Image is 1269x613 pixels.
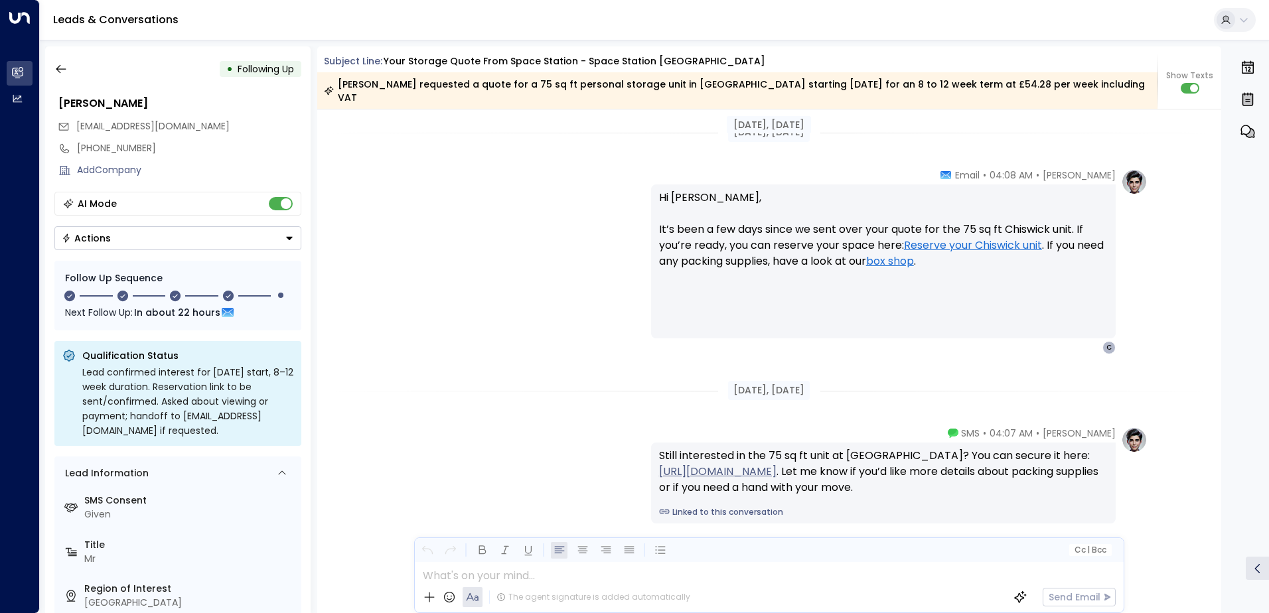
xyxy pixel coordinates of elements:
div: Follow Up Sequence [65,271,291,285]
span: 04:07 AM [990,427,1033,440]
div: [PHONE_NUMBER] [77,141,301,155]
span: [PERSON_NAME] [1043,169,1116,182]
span: • [1036,427,1039,440]
p: Qualification Status [82,349,293,362]
span: Following Up [238,62,294,76]
button: Actions [54,226,301,250]
span: 04:08 AM [990,169,1033,182]
span: • [983,169,986,182]
div: Button group with a nested menu [54,226,301,250]
div: [DATE], [DATE] [728,381,810,400]
div: Lead Information [60,466,149,480]
span: Show Texts [1166,70,1213,82]
div: [PERSON_NAME] requested a quote for a 75 sq ft personal storage unit in [GEOGRAPHIC_DATA] startin... [324,78,1150,104]
div: Your storage quote from Space Station - Space Station [GEOGRAPHIC_DATA] [384,54,765,68]
div: AddCompany [77,163,301,177]
span: • [983,427,986,440]
span: [EMAIL_ADDRESS][DOMAIN_NAME] [76,119,230,133]
a: Linked to this conversation [659,506,1108,518]
img: profile-logo.png [1121,427,1148,453]
div: Given [84,508,296,521]
button: Cc|Bcc [1069,544,1111,557]
span: [PERSON_NAME] [1043,427,1116,440]
div: [GEOGRAPHIC_DATA] [84,596,296,610]
a: Leads & Conversations [53,12,179,27]
span: | [1087,545,1090,555]
div: Still interested in the 75 sq ft unit at [GEOGRAPHIC_DATA]? You can secure it here: . Let me know... [659,448,1108,496]
a: box shop [866,253,914,269]
button: Undo [419,542,435,559]
span: • [1036,169,1039,182]
label: SMS Consent [84,494,296,508]
span: In about 22 hours [134,305,220,320]
div: Mr [84,552,296,566]
p: Hi [PERSON_NAME], It’s been a few days since we sent over your quote for the 75 sq ft Chiswick un... [659,190,1108,285]
div: Lead confirmed interest for [DATE] start, 8–12 week duration. Reservation link to be sent/confirm... [82,365,293,438]
span: Subject Line: [324,54,382,68]
img: profile-logo.png [1121,169,1148,195]
div: Actions [62,232,111,244]
label: Title [84,538,296,552]
span: SMS [961,427,980,440]
button: Redo [442,542,459,559]
div: • [226,57,233,81]
span: c.ozulaa@yahoo.com [76,119,230,133]
span: Cc Bcc [1074,545,1106,555]
div: [DATE], [DATE] [727,116,811,133]
span: Email [955,169,980,182]
div: C [1102,341,1116,354]
a: Reserve your Chiswick unit [904,238,1042,253]
label: Region of Interest [84,582,296,596]
div: [PERSON_NAME] [58,96,301,111]
div: The agent signature is added automatically [496,591,690,603]
div: Next Follow Up: [65,305,291,320]
div: AI Mode [78,197,117,210]
a: [URL][DOMAIN_NAME] [659,464,777,480]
